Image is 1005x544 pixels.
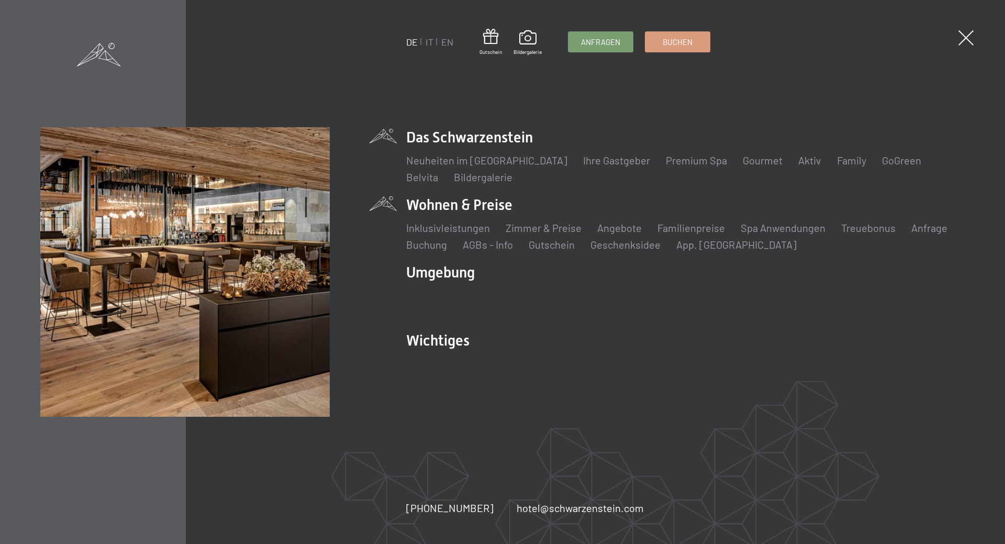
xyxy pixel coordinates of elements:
a: AGBs - Info [463,238,513,251]
a: App. [GEOGRAPHIC_DATA] [676,238,797,251]
a: hotel@schwarzenstein.com [517,501,644,515]
a: Anfrage [911,221,947,234]
span: [PHONE_NUMBER] [406,502,494,514]
a: Buchung [406,238,447,251]
span: Buchen [663,37,693,48]
a: [PHONE_NUMBER] [406,501,494,515]
a: Geschenksidee [590,238,661,251]
span: Gutschein [479,48,502,55]
a: Inklusivleistungen [406,221,490,234]
a: Angebote [597,221,642,234]
a: Gutschein [479,29,502,55]
a: IT [426,36,433,48]
a: Familienpreise [657,221,725,234]
span: Anfragen [581,37,620,48]
a: Belvita [406,171,438,183]
a: Family [837,154,866,166]
a: Gourmet [743,154,783,166]
a: GoGreen [882,154,921,166]
a: Spa Anwendungen [741,221,825,234]
a: Gutschein [529,238,575,251]
span: Bildergalerie [513,48,542,55]
a: Zimmer & Preise [506,221,582,234]
a: Aktiv [798,154,821,166]
a: Anfragen [568,32,633,52]
img: Wellnesshotel Südtirol SCHWARZENSTEIN - Wellnessurlaub in den Alpen, Wandern und Wellness [40,127,330,417]
a: Bildergalerie [513,30,542,55]
a: Neuheiten im [GEOGRAPHIC_DATA] [406,154,567,166]
a: DE [406,36,418,48]
a: Bildergalerie [454,171,512,183]
a: Ihre Gastgeber [583,154,650,166]
a: Treuebonus [841,221,896,234]
a: Premium Spa [666,154,727,166]
a: EN [441,36,453,48]
a: Buchen [645,32,710,52]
